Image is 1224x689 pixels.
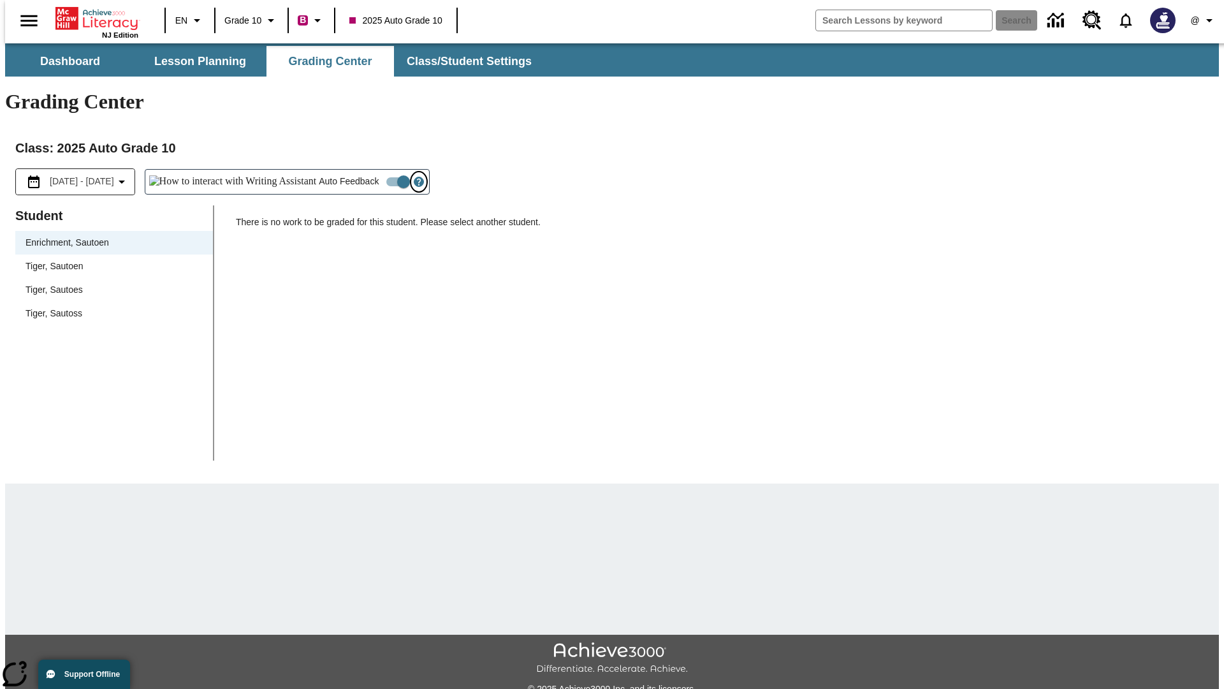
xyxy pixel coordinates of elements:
[5,46,543,77] div: SubNavbar
[50,175,114,188] span: [DATE] - [DATE]
[1142,4,1183,37] button: Select a new avatar
[15,231,213,255] div: Enrichment, Sautoen
[6,46,134,77] button: Dashboard
[397,46,542,77] button: Class/Student Settings
[10,2,48,40] button: Open side menu
[224,14,261,27] span: Grade 10
[300,12,306,28] span: B
[175,14,187,27] span: EN
[55,4,138,39] div: Home
[5,43,1219,77] div: SubNavbar
[1150,8,1176,33] img: Avatar
[536,642,688,675] img: Achieve3000 Differentiate Accelerate Achieve
[1190,14,1199,27] span: @
[136,46,264,77] button: Lesson Planning
[266,46,394,77] button: Grading Center
[15,138,1209,158] h2: Class : 2025 Auto Grade 10
[114,174,129,189] svg: Collapse Date Range Filter
[5,90,1219,114] h1: Grading Center
[1183,9,1224,32] button: Profile/Settings
[319,175,379,188] span: Auto Feedback
[64,670,120,679] span: Support Offline
[15,302,213,325] div: Tiger, Sautoss
[1109,4,1142,37] a: Notifications
[25,260,203,273] span: Tiger, Sautoen
[349,14,442,27] span: 2025 Auto Grade 10
[21,174,129,189] button: Select the date range menu item
[1075,3,1109,38] a: Resource Center, Will open in new tab
[15,278,213,302] div: Tiger, Sautoes
[293,9,330,32] button: Boost Class color is violet red. Change class color
[219,9,284,32] button: Grade: Grade 10, Select a grade
[236,216,1209,239] p: There is no work to be graded for this student. Please select another student.
[25,236,203,249] span: Enrichment, Sautoen
[25,307,203,320] span: Tiger, Sautoss
[15,205,213,226] p: Student
[15,255,213,278] div: Tiger, Sautoen
[25,283,203,297] span: Tiger, Sautoes
[409,170,429,194] button: Open Help for Writing Assistant
[1040,3,1075,38] a: Data Center
[149,175,317,188] img: How to interact with Writing Assistant
[55,6,138,31] a: Home
[102,31,138,39] span: NJ Edition
[38,660,130,689] button: Support Offline
[170,9,210,32] button: Language: EN, Select a language
[816,10,992,31] input: search field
